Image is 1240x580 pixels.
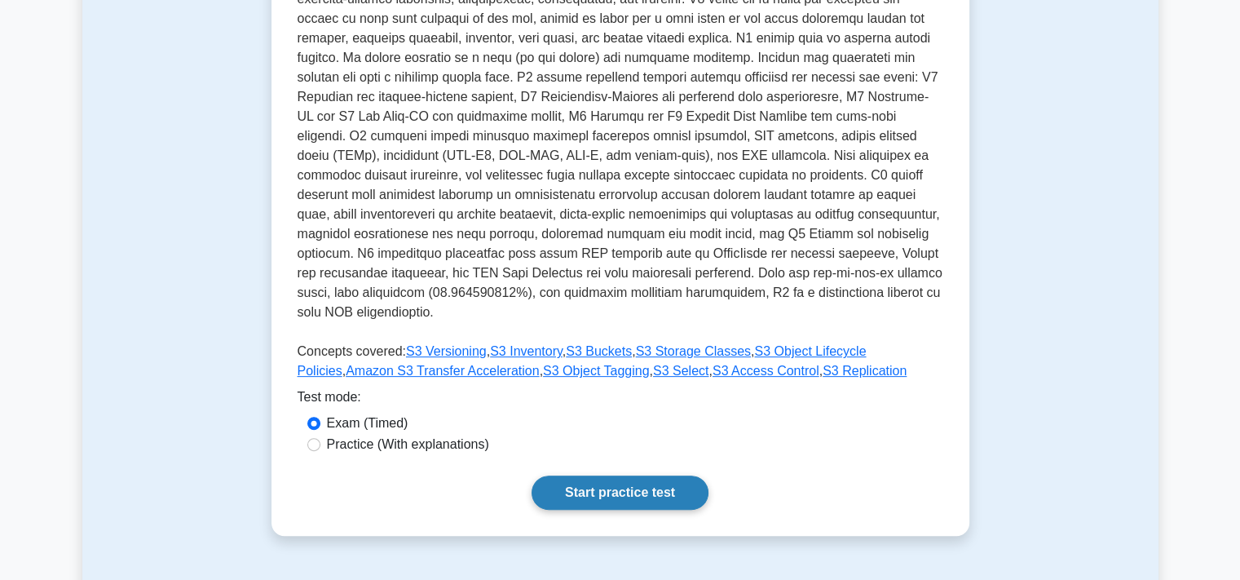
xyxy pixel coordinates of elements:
a: Amazon S3 Transfer Acceleration [346,364,539,378]
a: S3 Object Lifecycle Policies [298,344,867,378]
a: S3 Inventory [490,344,563,358]
p: Concepts covered: , , , , , , , , , [298,342,943,387]
a: Start practice test [532,476,708,510]
a: S3 Object Tagging [543,364,649,378]
a: S3 Buckets [566,344,632,358]
a: S3 Storage Classes [636,344,751,358]
a: S3 Replication [823,364,907,378]
label: Exam (Timed) [327,414,408,433]
a: S3 Access Control [713,364,819,378]
label: Practice (With explanations) [327,435,489,454]
a: S3 Versioning [406,344,487,358]
a: S3 Select [653,364,708,378]
div: Test mode: [298,387,943,414]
